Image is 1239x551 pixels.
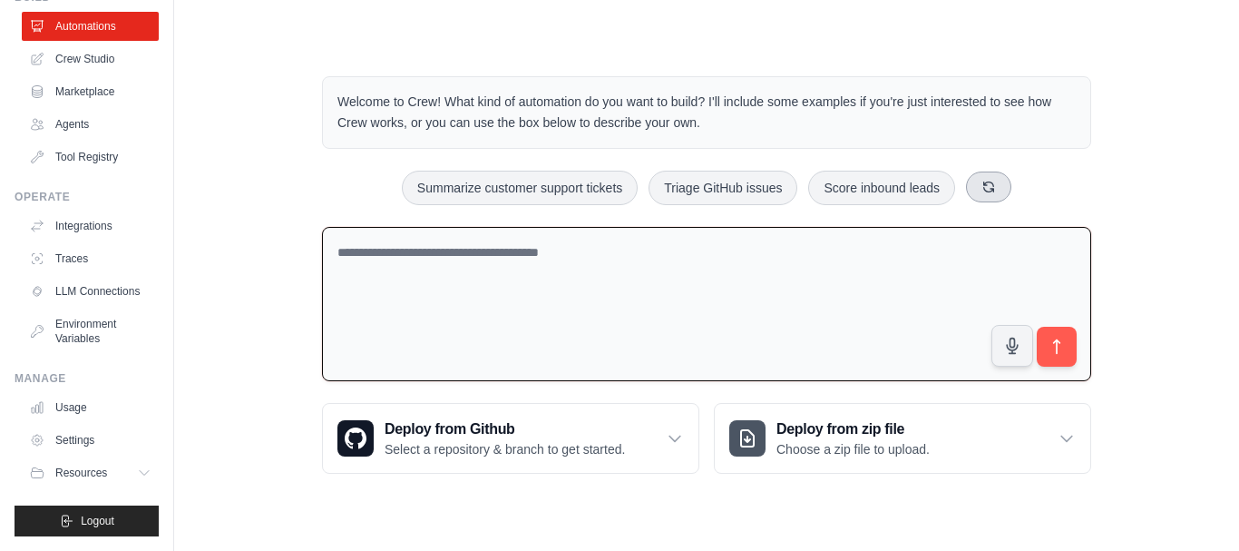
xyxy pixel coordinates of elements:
[1148,464,1239,551] iframe: Chat Widget
[22,212,159,241] a: Integrations
[385,418,625,440] h3: Deploy from Github
[15,190,159,204] div: Operate
[385,440,625,458] p: Select a repository & branch to get started.
[15,506,159,536] button: Logout
[22,393,159,422] a: Usage
[337,92,1076,133] p: Welcome to Crew! What kind of automation do you want to build? I'll include some examples if you'...
[22,77,159,106] a: Marketplace
[808,171,955,205] button: Score inbound leads
[22,277,159,306] a: LLM Connections
[15,371,159,386] div: Manage
[22,426,159,455] a: Settings
[22,310,159,353] a: Environment Variables
[22,110,159,139] a: Agents
[402,171,638,205] button: Summarize customer support tickets
[22,244,159,273] a: Traces
[22,44,159,74] a: Crew Studio
[55,466,107,480] span: Resources
[22,458,159,487] button: Resources
[776,418,930,440] h3: Deploy from zip file
[22,12,159,41] a: Automations
[22,143,159,172] a: Tool Registry
[776,440,930,458] p: Choose a zip file to upload.
[81,514,114,528] span: Logout
[649,171,797,205] button: Triage GitHub issues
